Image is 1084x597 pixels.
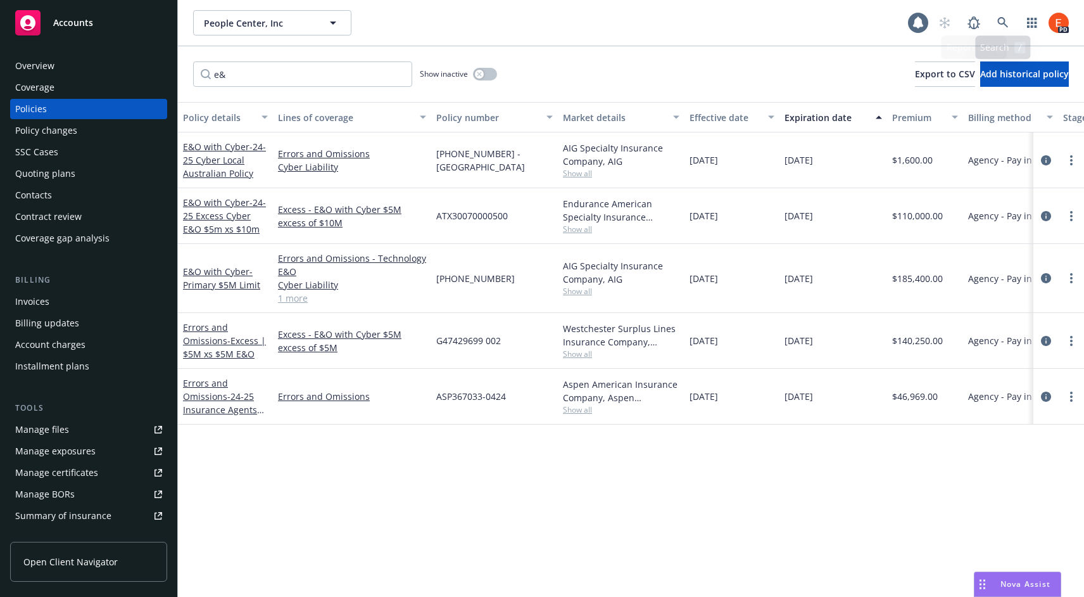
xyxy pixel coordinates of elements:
[15,335,85,355] div: Account charges
[10,99,167,119] a: Policies
[15,463,98,483] div: Manage certificates
[278,147,426,160] a: Errors and Omissions
[563,286,679,297] span: Show all
[278,328,426,354] a: Excess - E&O with Cyber $5M excess of $5M
[15,56,54,76] div: Overview
[563,404,679,415] span: Show all
[10,207,167,227] a: Contract review
[1064,389,1079,404] a: more
[558,102,684,132] button: Market details
[10,313,167,333] a: Billing updates
[15,441,96,461] div: Manage exposures
[278,278,426,292] a: Cyber Liability
[10,228,167,248] a: Coverage gap analysis
[684,102,779,132] button: Effective date
[183,141,266,179] span: - 24-25 Cyber Local Australian Policy
[779,102,887,132] button: Expiration date
[10,292,167,312] a: Invoices
[968,390,1049,403] span: Agency - Pay in full
[53,18,93,28] span: Accounts
[10,506,167,526] a: Summary of insurance
[892,153,933,167] span: $1,600.00
[193,10,351,35] button: People Center, Inc
[10,441,167,461] a: Manage exposures
[15,99,47,119] div: Policies
[10,77,167,98] a: Coverage
[563,197,679,224] div: Endurance American Specialty Insurance Company, Sompo International
[563,322,679,349] div: Westchester Surplus Lines Insurance Company, Chubb Group, Amwins
[15,420,69,440] div: Manage files
[690,209,718,222] span: [DATE]
[183,377,257,429] a: Errors and Omissions
[15,313,79,333] div: Billing updates
[785,153,813,167] span: [DATE]
[915,68,975,80] span: Export to CSV
[436,334,501,347] span: G47429699 002
[1038,153,1054,168] a: circleInformation
[15,484,75,504] div: Manage BORs
[690,334,718,347] span: [DATE]
[690,111,760,124] div: Effective date
[10,402,167,414] div: Tools
[785,272,813,285] span: [DATE]
[1000,579,1050,589] span: Nova Assist
[183,390,264,429] span: - 24-25 Insurance Agents E&O
[563,259,679,286] div: AIG Specialty Insurance Company, AIG
[968,111,1039,124] div: Billing method
[15,185,52,205] div: Contacts
[15,356,89,376] div: Installment plans
[690,390,718,403] span: [DATE]
[10,56,167,76] a: Overview
[183,321,266,360] a: Errors and Omissions
[968,272,1049,285] span: Agency - Pay in full
[980,61,1069,87] button: Add historical policy
[204,16,313,30] span: People Center, Inc
[1038,271,1054,286] a: circleInformation
[690,153,718,167] span: [DATE]
[10,185,167,205] a: Contacts
[278,203,426,229] a: Excess - E&O with Cyber $5M excess of $10M
[563,111,665,124] div: Market details
[436,390,506,403] span: ASP367033-0424
[1019,10,1045,35] a: Switch app
[1038,209,1054,224] a: circleInformation
[10,356,167,376] a: Installment plans
[892,334,943,347] span: $140,250.00
[887,102,963,132] button: Premium
[436,147,553,174] span: [PHONE_NUMBER] - [GEOGRAPHIC_DATA]
[1049,13,1069,33] img: photo
[990,10,1016,35] a: Search
[785,334,813,347] span: [DATE]
[15,77,54,98] div: Coverage
[278,390,426,403] a: Errors and Omissions
[10,164,167,184] a: Quoting plans
[183,111,254,124] div: Policy details
[431,102,558,132] button: Policy number
[183,196,266,235] span: - 24-25 Excess Cyber E&O $5m xs $10m
[1038,333,1054,349] a: circleInformation
[10,420,167,440] a: Manage files
[23,555,118,568] span: Open Client Navigator
[785,111,868,124] div: Expiration date
[690,272,718,285] span: [DATE]
[193,61,412,87] input: Filter by keyword...
[273,102,431,132] button: Lines of coverage
[892,390,938,403] span: $46,969.00
[968,334,1049,347] span: Agency - Pay in full
[436,272,515,285] span: [PHONE_NUMBER]
[10,463,167,483] a: Manage certificates
[15,228,110,248] div: Coverage gap analysis
[10,335,167,355] a: Account charges
[963,102,1058,132] button: Billing method
[974,572,1061,597] button: Nova Assist
[278,252,426,278] a: Errors and Omissions - Technology E&O
[915,61,975,87] button: Export to CSV
[10,120,167,141] a: Policy changes
[892,209,943,222] span: $110,000.00
[563,224,679,234] span: Show all
[10,274,167,286] div: Billing
[1064,209,1079,224] a: more
[968,153,1049,167] span: Agency - Pay in full
[1064,153,1079,168] a: more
